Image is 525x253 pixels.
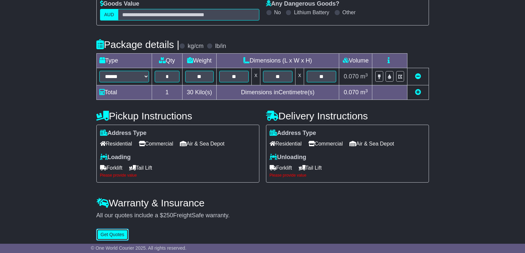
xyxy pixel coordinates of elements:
label: Unloading [270,154,306,161]
h4: Delivery Instructions [266,110,429,121]
a: Remove this item [415,73,421,80]
span: m [360,89,368,96]
label: Any Dangerous Goods? [266,0,340,8]
span: Residential [270,139,302,149]
sup: 3 [365,72,368,77]
td: Dimensions in Centimetre(s) [216,85,339,100]
span: Forklift [270,163,292,173]
td: Dimensions (L x W x H) [216,54,339,68]
td: Volume [339,54,372,68]
span: Commercial [139,139,173,149]
span: Commercial [308,139,343,149]
label: AUD [100,9,119,21]
label: Loading [100,154,131,161]
td: Weight [183,54,217,68]
label: Other [342,9,356,16]
label: Address Type [270,130,316,137]
button: Get Quotes [96,229,129,240]
td: Total [96,85,152,100]
label: Goods Value [100,0,139,8]
td: Kilo(s) [183,85,217,100]
span: Forklift [100,163,123,173]
label: No [274,9,281,16]
div: Please provide value [100,173,256,178]
span: Tail Lift [129,163,152,173]
td: Qty [152,54,183,68]
a: Add new item [415,89,421,96]
span: Air & Sea Depot [180,139,225,149]
td: x [251,68,260,85]
span: © One World Courier 2025. All rights reserved. [91,245,186,251]
span: 0.070 [344,73,359,80]
h4: Warranty & Insurance [96,197,429,208]
label: Address Type [100,130,147,137]
span: Tail Lift [299,163,322,173]
label: lb/in [215,43,226,50]
label: Lithium Battery [294,9,329,16]
span: m [360,73,368,80]
h4: Package details | [96,39,180,50]
td: Type [96,54,152,68]
span: 0.070 [344,89,359,96]
div: Please provide value [270,173,425,178]
span: Residential [100,139,132,149]
div: All our quotes include a $ FreightSafe warranty. [96,212,429,219]
span: Air & Sea Depot [349,139,394,149]
span: 30 [187,89,193,96]
h4: Pickup Instructions [96,110,259,121]
span: 250 [163,212,173,219]
td: x [295,68,304,85]
label: kg/cm [187,43,203,50]
td: 1 [152,85,183,100]
sup: 3 [365,88,368,93]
